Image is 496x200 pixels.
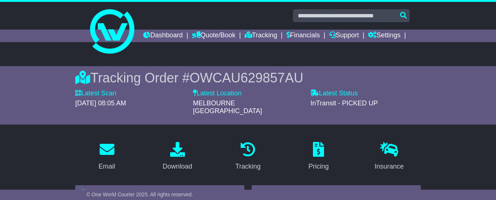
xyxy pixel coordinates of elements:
[193,99,262,115] span: MELBOURNE [GEOGRAPHIC_DATA]
[286,30,320,42] a: Financials
[370,139,409,174] a: Insurance
[329,30,359,42] a: Support
[192,30,235,42] a: Quote/Book
[193,89,242,98] label: Latest Location
[190,70,303,85] span: OWCAU629857AU
[163,162,192,172] div: Download
[94,139,120,174] a: Email
[310,89,358,98] label: Latest Status
[310,99,378,107] span: InTransit - PICKED UP
[368,30,400,42] a: Settings
[143,30,183,42] a: Dashboard
[158,139,197,174] a: Download
[99,162,115,172] div: Email
[235,162,261,172] div: Tracking
[375,162,404,172] div: Insurance
[245,30,277,42] a: Tracking
[75,70,421,86] div: Tracking Order #
[75,89,116,98] label: Latest Scan
[231,139,265,174] a: Tracking
[304,139,334,174] a: Pricing
[86,191,193,197] span: © One World Courier 2025. All rights reserved.
[75,99,126,107] span: [DATE] 08:05 AM
[309,162,329,172] div: Pricing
